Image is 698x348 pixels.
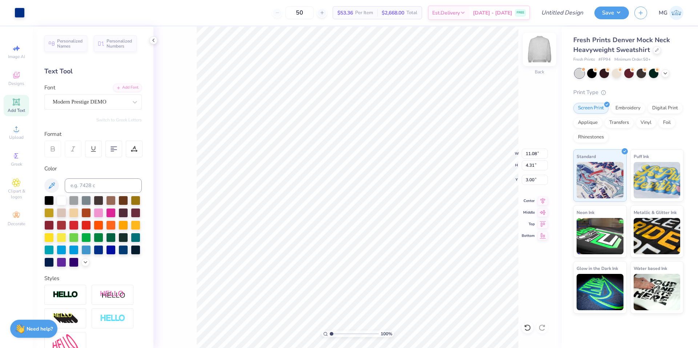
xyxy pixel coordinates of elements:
img: Water based Ink [634,274,681,310]
span: Total [406,9,417,17]
label: Font [44,84,55,92]
div: Format [44,130,143,138]
div: Digital Print [647,103,683,114]
strong: Need help? [27,325,53,332]
span: Fresh Prints Denver Mock Neck Heavyweight Sweatshirt [573,36,670,54]
span: Decorate [8,221,25,227]
img: Negative Space [100,314,125,323]
span: $53.36 [337,9,353,17]
div: Print Type [573,88,683,97]
div: Embroidery [611,103,645,114]
input: – – [285,6,314,19]
span: Center [522,198,535,203]
img: Puff Ink [634,162,681,198]
span: Designs [8,81,24,86]
span: Bottom [522,233,535,238]
div: Vinyl [636,117,656,128]
span: Puff Ink [634,153,649,160]
span: Water based Ink [634,264,667,272]
span: Personalized Numbers [107,39,132,49]
span: Fresh Prints [573,57,595,63]
img: Metallic & Glitter Ink [634,218,681,254]
span: MG [659,9,667,17]
span: Est. Delivery [432,9,460,17]
span: Glow in the Dark Ink [577,264,618,272]
div: Transfers [605,117,634,128]
div: Foil [658,117,675,128]
span: Per Item [355,9,373,17]
span: # FP94 [598,57,611,63]
span: [DATE] - [DATE] [473,9,512,17]
span: Image AI [8,54,25,60]
div: Styles [44,274,142,283]
img: Standard [577,162,623,198]
span: Clipart & logos [4,188,29,200]
img: Shadow [100,290,125,299]
a: MG [659,6,683,20]
img: Mikah Giles [669,6,683,20]
div: Applique [573,117,602,128]
img: Back [525,35,554,64]
div: Screen Print [573,103,609,114]
div: Add Font [113,84,142,92]
span: Minimum Order: 50 + [614,57,651,63]
div: Color [44,165,142,173]
div: Rhinestones [573,132,609,143]
img: 3d Illusion [53,313,78,324]
span: Standard [577,153,596,160]
div: Back [535,69,544,75]
img: Glow in the Dark Ink [577,274,623,310]
button: Switch to Greek Letters [96,117,142,123]
button: Save [594,7,629,19]
span: Add Text [8,108,25,113]
span: FREE [517,10,524,15]
div: Text Tool [44,66,142,76]
span: Upload [9,134,24,140]
span: $2,668.00 [382,9,404,17]
span: Greek [11,161,22,167]
input: Untitled Design [535,5,589,20]
span: Personalized Names [57,39,83,49]
span: 100 % [381,331,392,337]
img: Neon Ink [577,218,623,254]
span: Neon Ink [577,209,594,216]
input: e.g. 7428 c [65,178,142,193]
span: Middle [522,210,535,215]
span: Metallic & Glitter Ink [634,209,677,216]
span: Top [522,222,535,227]
img: Stroke [53,291,78,299]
